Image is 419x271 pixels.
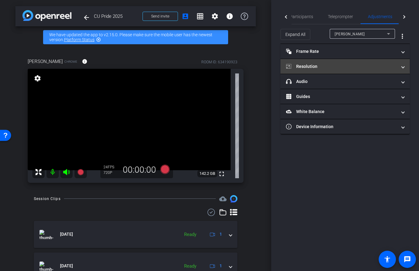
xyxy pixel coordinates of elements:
[197,170,217,177] span: 142.2 GB
[286,124,397,130] mat-panel-title: Device Information
[108,165,114,169] span: FPS
[33,75,42,82] mat-icon: settings
[151,14,169,19] span: Send invite
[290,14,313,19] span: Participants
[286,108,397,115] mat-panel-title: White Balance
[230,195,237,202] img: Session clips
[286,78,397,85] mat-panel-title: Audio
[280,89,410,104] mat-expansion-panel-header: Guides
[34,196,61,202] div: Session Clips
[285,29,305,40] span: Expand All
[220,231,222,238] span: 1
[328,14,353,19] span: Teleprompter
[280,74,410,89] mat-expansion-panel-header: Audio
[219,195,227,202] span: Destinations for your clips
[286,48,397,55] mat-panel-title: Frame Rate
[119,165,160,175] div: 00:00:00
[28,58,63,65] span: [PERSON_NAME]
[43,30,228,44] div: We have updated the app to v2.15.0. Please make sure the mobile user has the newest version.
[60,231,73,238] span: [DATE]
[368,14,392,19] span: Adjustments
[404,256,411,263] mat-icon: message
[280,104,410,119] mat-expansion-panel-header: White Balance
[280,119,410,134] mat-expansion-panel-header: Device Information
[181,263,199,270] div: Ready
[94,10,139,22] span: CU Pride 2025
[286,93,397,100] mat-panel-title: Guides
[143,12,178,21] button: Send invite
[218,170,225,178] mat-icon: fullscreen
[196,13,204,20] mat-icon: grid_on
[103,165,119,170] div: 24
[39,261,53,271] img: thumb-nail
[219,195,227,202] mat-icon: cloud_upload
[22,10,71,21] img: app-logo
[83,14,90,21] mat-icon: arrow_back
[384,256,391,263] mat-icon: accessibility
[64,37,95,42] a: Platform Status
[286,63,397,70] mat-panel-title: Resolution
[280,59,410,74] mat-expansion-panel-header: Resolution
[226,13,233,20] mat-icon: info
[335,32,365,36] span: [PERSON_NAME]
[395,29,410,44] button: More Options for Adjustments Panel
[60,263,73,269] span: [DATE]
[34,221,237,248] mat-expansion-panel-header: thumb-nail[DATE]Ready1
[96,37,101,42] mat-icon: highlight_off
[399,33,406,40] mat-icon: more_vert
[201,59,237,65] div: ROOM ID: 634190923
[280,29,310,40] button: Expand All
[64,59,77,64] span: Chrome
[220,263,222,269] span: 1
[211,13,219,20] mat-icon: settings
[280,44,410,59] mat-expansion-panel-header: Frame Rate
[182,13,189,20] mat-icon: account_box
[82,59,87,64] mat-icon: info
[39,230,53,239] img: thumb-nail
[181,231,199,238] div: Ready
[103,170,119,175] div: 720P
